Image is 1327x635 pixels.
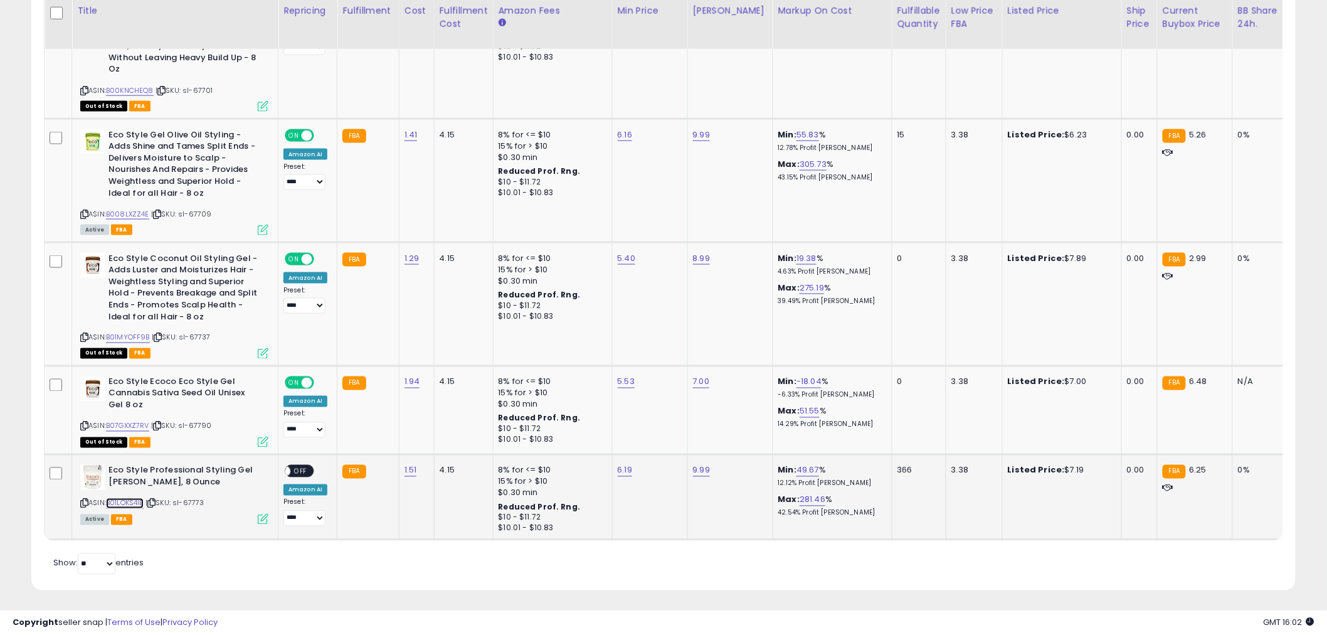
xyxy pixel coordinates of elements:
div: 0% [1238,253,1279,264]
div: % [778,253,882,276]
span: All listings currently available for purchase on Amazon [80,225,109,235]
div: 366 [897,465,936,476]
div: ASIN: [80,129,268,234]
a: 8.99 [693,252,711,265]
div: 0% [1238,465,1279,476]
b: Min: [778,129,797,141]
div: Min Price [618,4,682,18]
span: 2025-09-8 16:02 GMT [1264,616,1314,628]
div: 8% for <= $10 [499,253,603,264]
b: Min: [778,464,797,476]
div: Amazon Fees [499,4,607,18]
div: $6.23 [1008,129,1112,141]
b: Max: [778,494,800,506]
div: $7.89 [1008,253,1112,264]
div: % [778,282,882,306]
span: ON [286,253,302,264]
span: FBA [129,437,151,448]
b: Listed Price: [1008,464,1065,476]
div: $0.30 min [499,399,603,410]
a: B008LXZZ4E [106,209,149,220]
span: ON [286,377,302,388]
div: Amazon AI [283,396,327,407]
div: ASIN: [80,253,268,358]
a: 5.40 [618,252,636,265]
p: 39.49% Profit [PERSON_NAME] [778,297,882,306]
div: 0.00 [1127,376,1148,388]
span: | SKU: sl-67773 [145,498,204,508]
div: 3.38 [951,465,993,476]
div: % [778,129,882,152]
div: 15% for > $10 [499,141,603,152]
div: Current Buybox Price [1163,4,1227,31]
b: Listed Price: [1008,129,1065,141]
a: 51.55 [800,405,820,418]
img: 41EOQbkCuXL._SL40_.jpg [80,129,105,154]
b: Reduced Prof. Rng. [499,166,581,176]
small: FBA [1163,465,1186,479]
div: Preset: [283,286,327,314]
a: B00KNCHEQ8 [106,85,154,96]
b: Eco Style Gel Olive Oil Styling - Adds Shine and Tames Split Ends - Delivers Moisture to Scalp - ... [108,129,261,202]
small: Amazon Fees. [499,18,506,29]
b: Min: [778,252,797,264]
a: 6.16 [618,129,633,141]
a: Terms of Use [107,616,161,628]
div: % [778,159,882,182]
a: 55.83 [796,129,819,141]
a: 1.41 [404,129,418,141]
p: 4.63% Profit [PERSON_NAME] [778,267,882,276]
div: 8% for <= $10 [499,129,603,141]
div: ASIN: [80,376,268,446]
a: 7.00 [693,376,710,388]
div: $10.01 - $10.83 [499,52,603,63]
div: Amazon AI [283,149,327,160]
b: Reduced Prof. Rng. [499,502,581,513]
a: 305.73 [800,158,827,171]
b: Reduced Prof. Rng. [499,289,581,300]
div: 4.15 [440,129,484,141]
div: 8% for <= $10 [499,376,603,388]
div: seller snap | | [13,617,218,629]
div: $10.01 - $10.83 [499,311,603,322]
div: Title [77,4,273,18]
b: Reduced Prof. Rng. [499,413,581,424]
div: 15% for > $10 [499,388,603,399]
div: Fulfillable Quantity [897,4,941,31]
div: N/A [1238,376,1279,388]
div: 4.15 [440,465,484,476]
span: | SKU: sl-67790 [151,421,212,431]
span: 5.26 [1189,129,1207,141]
div: $10.01 - $10.83 [499,435,603,446]
a: -18.04 [796,376,822,388]
div: Ship Price [1127,4,1152,31]
div: % [778,465,882,488]
a: B01MYOFF9B [106,333,150,343]
span: 6.48 [1189,376,1207,388]
small: FBA [342,129,366,143]
b: Eco Style Professional Styling Gel [PERSON_NAME], 8 Ounce [108,465,261,491]
div: 4.15 [440,376,484,388]
div: 15 [897,129,936,141]
span: OFF [312,130,332,141]
div: Fulfillment Cost [440,4,488,31]
span: | SKU: sl-67737 [152,333,211,343]
span: All listings that are currently out of stock and unavailable for purchase on Amazon [80,101,127,112]
span: OFF [290,466,310,477]
div: Preset: [283,163,327,191]
span: ON [286,130,302,141]
div: $7.00 [1008,376,1112,388]
img: 41TKM8J3tdL._SL40_.jpg [80,376,105,402]
div: $10 - $11.72 [499,301,603,311]
div: Markup on Cost [778,4,887,18]
a: 275.19 [800,282,824,294]
div: Amazon AI [283,484,327,496]
div: Repricing [283,4,332,18]
div: 0.00 [1127,465,1148,476]
div: 0.00 [1127,253,1148,264]
img: 41TKM8J3tdL._SL40_.jpg [80,253,105,278]
span: | SKU: sl-67701 [156,85,213,95]
b: Min: [778,376,797,388]
div: 15% for > $10 [499,264,603,275]
div: Amazon AI [283,272,327,284]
